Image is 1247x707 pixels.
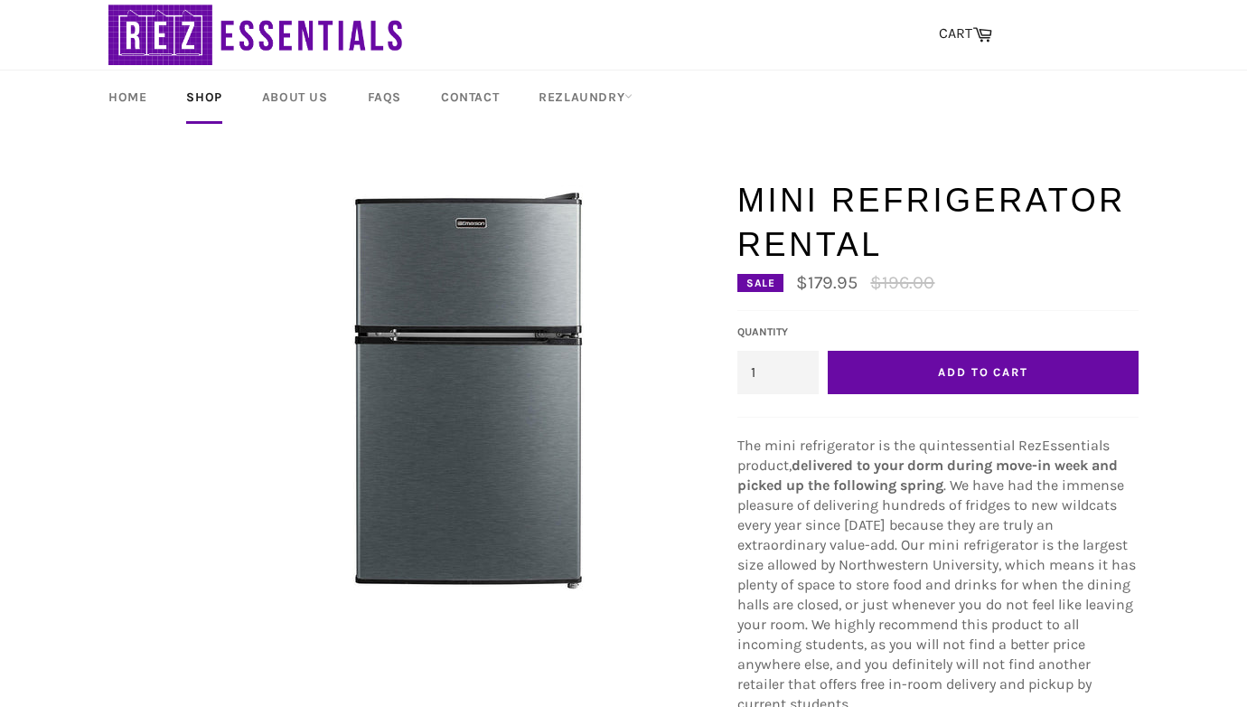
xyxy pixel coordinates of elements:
[796,272,858,293] span: $179.95
[520,71,651,124] a: RezLaundry
[737,325,819,340] label: Quantity
[168,71,239,124] a: Shop
[737,274,783,292] div: Sale
[930,15,1001,53] a: CART
[244,71,346,124] a: About Us
[737,178,1139,268] h1: Mini Refrigerator Rental
[350,71,419,124] a: FAQs
[870,272,934,293] s: $196.00
[828,351,1139,394] button: Add to Cart
[423,71,517,124] a: Contact
[737,457,1118,494] strong: delivered to your dorm during move-in week and picked up the following spring
[90,71,164,124] a: Home
[243,178,677,612] img: Mini Refrigerator Rental
[938,365,1028,379] span: Add to Cart
[737,437,1110,474] span: The mini refrigerator is the quintessential RezEssentials product,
